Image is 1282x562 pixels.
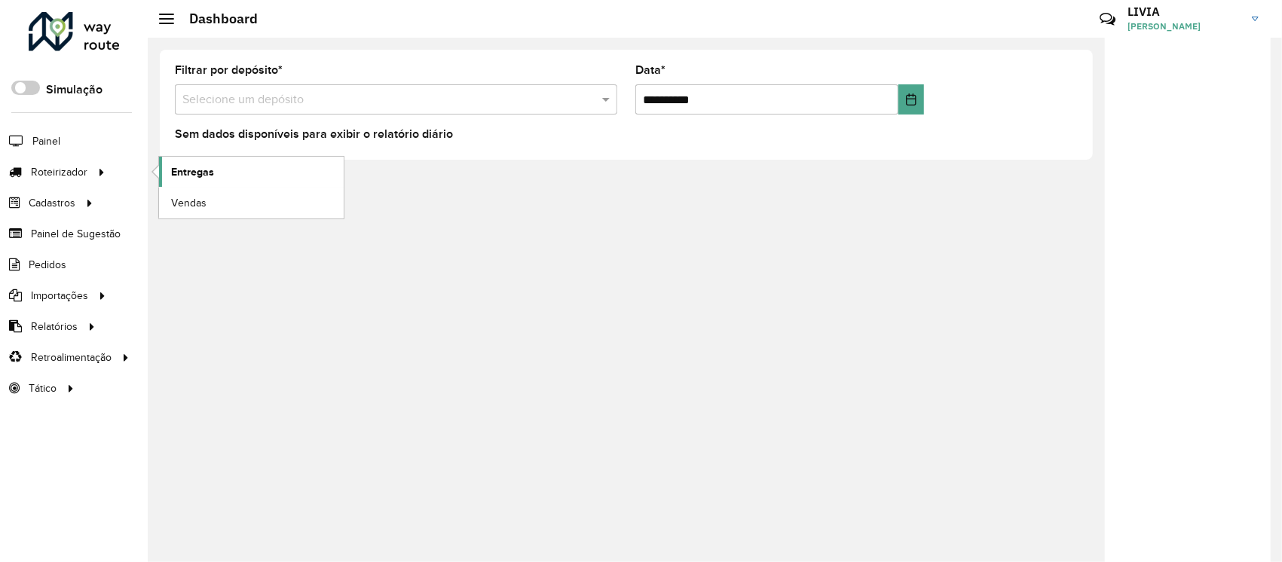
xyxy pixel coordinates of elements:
span: Vendas [171,195,207,211]
span: Importações [31,288,88,304]
h3: LIVIA [1127,5,1241,19]
span: Retroalimentação [31,350,112,365]
a: Contato Rápido [1091,3,1124,35]
span: Pedidos [29,257,66,273]
span: Painel [32,133,60,149]
a: Entregas [159,157,344,187]
h2: Dashboard [174,11,258,27]
label: Sem dados disponíveis para exibir o relatório diário [175,125,453,143]
label: Filtrar por depósito [175,61,283,79]
span: Relatórios [31,319,78,334]
span: [PERSON_NAME] [1127,20,1241,33]
a: Vendas [159,188,344,218]
label: Data [635,61,665,79]
button: Choose Date [898,84,924,115]
span: Roteirizador [31,164,87,180]
span: Tático [29,380,57,396]
span: Entregas [171,164,214,180]
span: Cadastros [29,195,75,211]
span: Painel de Sugestão [31,226,121,242]
label: Simulação [46,81,102,99]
